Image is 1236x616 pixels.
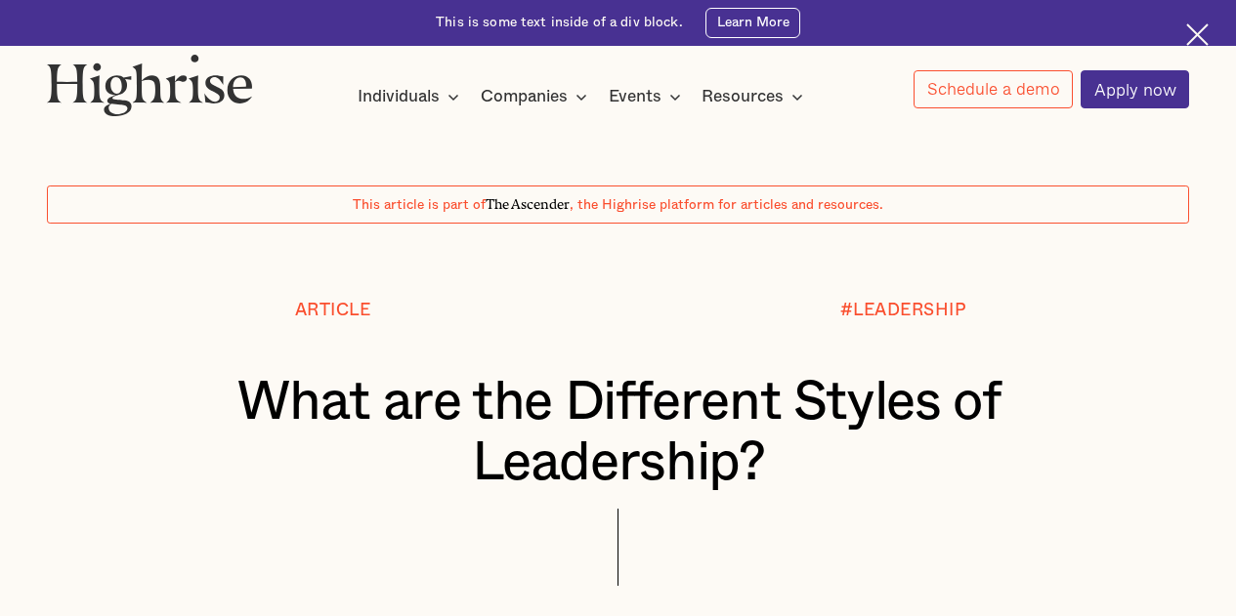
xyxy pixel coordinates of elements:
div: Resources [702,85,784,108]
div: Individuals [358,85,440,108]
div: This is some text inside of a div block. [436,14,683,32]
div: Individuals [358,85,465,108]
span: The Ascender [486,193,570,210]
span: , the Highrise platform for articles and resources. [570,198,883,212]
img: Highrise logo [47,54,253,116]
div: #LEADERSHIP [840,301,967,320]
img: Cross icon [1186,23,1209,46]
div: Companies [481,85,568,108]
div: Companies [481,85,593,108]
div: Events [609,85,661,108]
div: Article [295,301,371,320]
div: Resources [702,85,809,108]
div: Events [609,85,687,108]
a: Learn More [705,8,800,38]
a: Apply now [1081,70,1189,108]
h1: What are the Different Styles of Leadership? [95,373,1141,494]
span: This article is part of [353,198,486,212]
a: Schedule a demo [914,70,1073,108]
